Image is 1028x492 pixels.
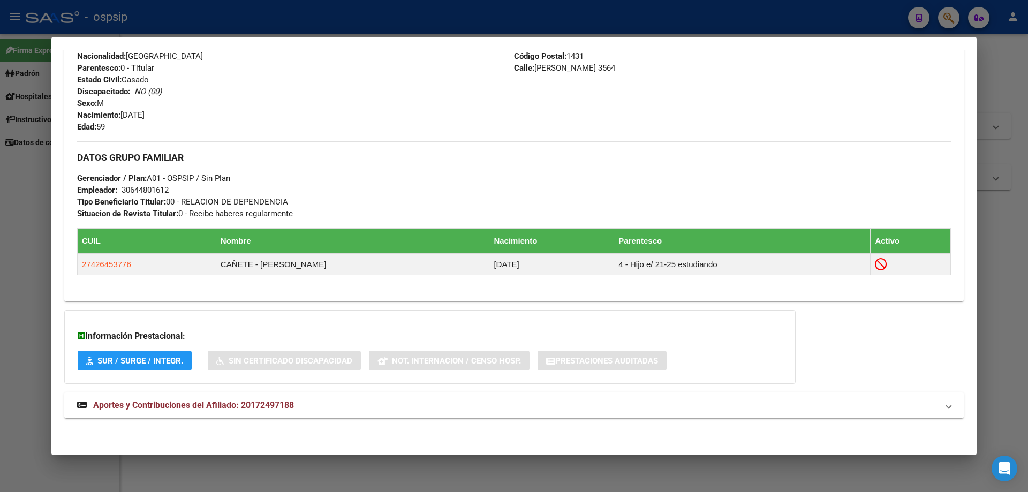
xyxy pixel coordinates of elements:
[77,87,130,96] strong: Discapacitado:
[77,63,154,73] span: 0 - Titular
[514,51,584,61] span: 1431
[992,456,1017,481] div: Open Intercom Messenger
[514,63,534,73] strong: Calle:
[64,392,964,418] mat-expansion-panel-header: Aportes y Contribuciones del Afiliado: 20172497188
[77,173,147,183] strong: Gerenciador / Plan:
[614,254,871,275] td: 4 - Hijo e/ 21-25 estudiando
[77,122,96,132] strong: Edad:
[77,152,951,163] h3: DATOS GRUPO FAMILIAR
[77,197,288,207] span: 00 - RELACION DE DEPENDENCIA
[392,356,521,366] span: Not. Internacion / Censo Hosp.
[82,260,131,269] span: 27426453776
[122,184,169,196] div: 30644801612
[538,351,667,370] button: Prestaciones Auditadas
[77,173,230,183] span: A01 - OSPSIP / Sin Plan
[77,122,105,132] span: 59
[77,51,203,61] span: [GEOGRAPHIC_DATA]
[369,351,530,370] button: Not. Internacion / Censo Hosp.
[77,110,145,120] span: [DATE]
[514,51,566,61] strong: Código Postal:
[77,51,126,61] strong: Nacionalidad:
[77,99,104,108] span: M
[134,87,162,96] i: NO (00)
[77,197,166,207] strong: Tipo Beneficiario Titular:
[77,209,178,218] strong: Situacion de Revista Titular:
[77,75,149,85] span: Casado
[216,229,489,254] th: Nombre
[93,400,294,410] span: Aportes y Contribuciones del Afiliado: 20172497188
[78,229,216,254] th: CUIL
[229,356,352,366] span: Sin Certificado Discapacidad
[216,254,489,275] td: CAÑETE - [PERSON_NAME]
[77,209,293,218] span: 0 - Recibe haberes regularmente
[489,229,614,254] th: Nacimiento
[78,330,782,343] h3: Información Prestacional:
[555,356,658,366] span: Prestaciones Auditadas
[77,185,117,195] strong: Empleador:
[489,254,614,275] td: [DATE]
[871,229,951,254] th: Activo
[78,351,192,370] button: SUR / SURGE / INTEGR.
[208,351,361,370] button: Sin Certificado Discapacidad
[614,229,871,254] th: Parentesco
[514,63,615,73] span: [PERSON_NAME] 3564
[77,110,120,120] strong: Nacimiento:
[77,63,120,73] strong: Parentesco:
[77,99,97,108] strong: Sexo:
[97,356,183,366] span: SUR / SURGE / INTEGR.
[77,75,122,85] strong: Estado Civil:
